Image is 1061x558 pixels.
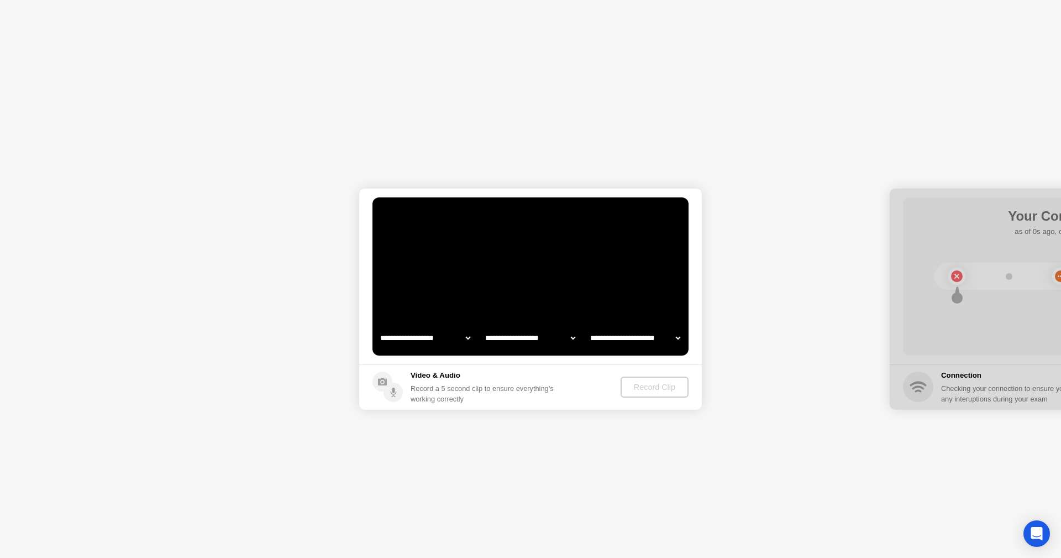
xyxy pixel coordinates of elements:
button: Record Clip [621,377,689,398]
select: Available speakers [483,327,577,349]
h5: Video & Audio [411,370,558,381]
select: Available microphones [588,327,682,349]
select: Available cameras [378,327,472,349]
div: Record a 5 second clip to ensure everything’s working correctly [411,383,558,404]
div: Record Clip [625,383,684,392]
div: Open Intercom Messenger [1023,520,1050,547]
